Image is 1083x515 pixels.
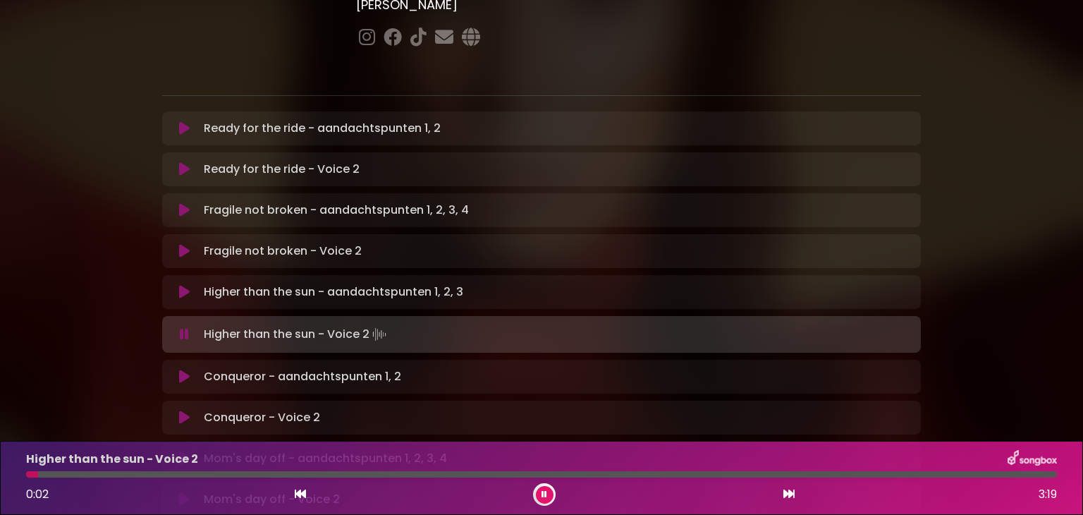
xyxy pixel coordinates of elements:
p: Higher than the sun - aandachtspunten 1, 2, 3 [204,284,463,301]
p: Fragile not broken - aandachtspunten 1, 2, 3, 4 [204,202,469,219]
p: Ready for the ride - Voice 2 [204,161,360,178]
p: Higher than the sun - Voice 2 [26,451,198,468]
p: Higher than the sun - Voice 2 [204,325,389,344]
p: Conqueror - aandachtspunten 1, 2 [204,368,401,385]
p: Conqueror - Voice 2 [204,409,320,426]
img: songbox-logo-white.png [1008,450,1057,468]
img: waveform4.gif [369,325,389,344]
span: 3:19 [1039,486,1057,503]
span: 0:02 [26,486,49,502]
p: Fragile not broken - Voice 2 [204,243,362,260]
p: Ready for the ride - aandachtspunten 1, 2 [204,120,441,137]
